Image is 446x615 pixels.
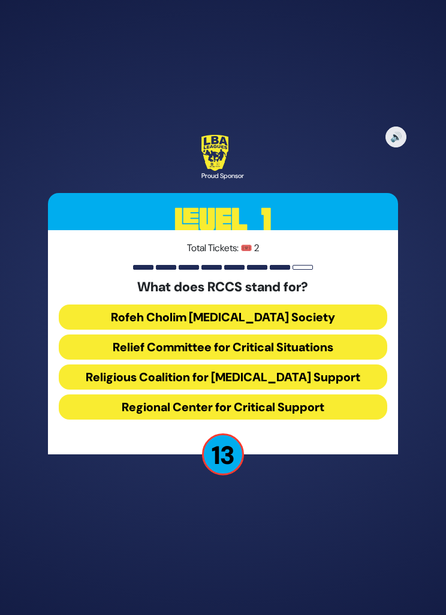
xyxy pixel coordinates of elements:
[201,171,244,181] div: Proud Sponsor
[59,334,387,360] button: Relief Committee for Critical Situations
[59,305,387,330] button: Rofeh Cholim [MEDICAL_DATA] Society
[201,135,228,171] img: LBA
[59,364,387,390] button: Religious Coalition for [MEDICAL_DATA] Support
[59,279,387,295] h5: What does RCCS stand for?
[59,394,387,420] button: Regional Center for Critical Support
[48,193,398,247] h3: Level 1
[59,241,387,255] p: Total Tickets: 🎟️ 2
[385,126,406,147] button: 🔊
[202,433,244,475] p: 13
